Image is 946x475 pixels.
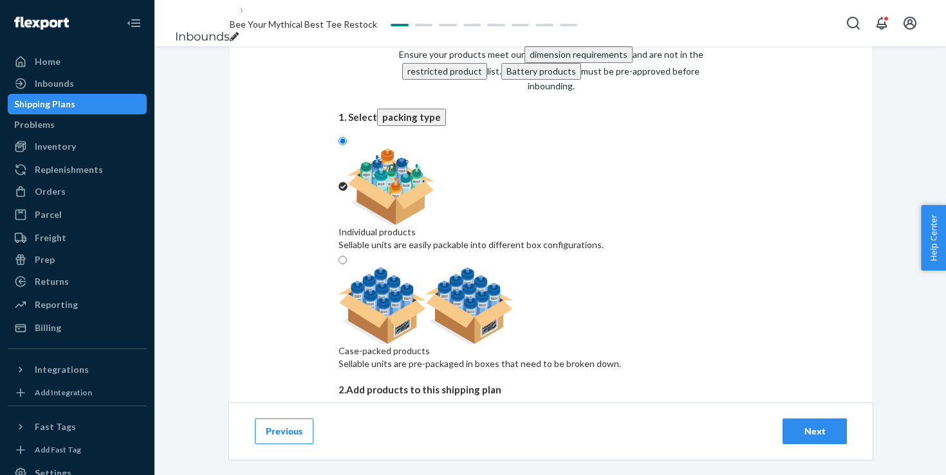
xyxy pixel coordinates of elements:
[14,98,75,111] div: Shipping Plans
[339,357,621,370] div: Sellable units are pre-packaged in boxes that need to be broken down.
[8,114,147,135] a: Problems
[35,185,66,198] div: Orders
[35,321,61,334] div: Billing
[339,137,347,145] input: Individual productsSellable units are easily packable into different box configurations.
[8,318,147,338] a: Billing
[175,30,230,44] a: Inbounds
[8,359,147,380] button: Integrations
[35,231,66,244] div: Freight
[121,10,147,36] button: Close Navigation
[35,444,81,455] div: Add Fast Tag
[8,442,147,458] a: Add Fast Tag
[339,256,347,264] input: Case-packed productsSellable units are pre-packaged in boxes that need to be broken down.
[8,136,147,157] a: Inventory
[230,19,377,30] span: Bee Your Mythical Best Tee Restock
[339,109,763,126] span: 1. Select
[35,253,55,266] div: Prep
[35,275,69,288] div: Returns
[35,77,74,90] div: Inbounds
[501,63,581,80] button: Battery products
[339,238,604,251] div: Sellable units are easily packable into different box configurations.
[35,163,103,176] div: Replenishments
[377,109,446,126] button: packing type
[35,140,76,153] div: Inventory
[8,51,147,72] a: Home
[339,345,621,357] div: Case-packed products
[35,55,60,68] div: Home
[8,204,147,225] a: Parcel
[339,226,604,238] div: Individual products
[255,418,313,444] button: Previous
[14,118,55,131] div: Problems
[339,267,514,345] img: case-pack.59cecea509d18c883b923b81aeac6d0b.png
[8,249,147,270] a: Prep
[8,181,147,202] a: Orders
[348,148,435,226] img: individual-pack.facf35554cb0f1810c75b2bd6df2d64e.png
[8,271,147,292] a: Returns
[8,73,147,94] a: Inbounds
[921,205,946,271] button: Help Center
[793,425,836,438] div: Next
[8,159,147,180] a: Replenishments
[869,10,895,36] button: Open notifications
[8,228,147,248] a: Freight
[8,417,147,437] button: Fast Tags
[35,420,76,433] div: Fast Tags
[840,10,866,36] button: Open Search Box
[35,387,92,398] div: Add Integration
[35,298,78,311] div: Reporting
[35,208,62,221] div: Parcel
[35,363,89,376] div: Integrations
[8,294,147,315] a: Reporting
[783,418,847,444] button: Next
[14,17,69,30] img: Flexport logo
[339,383,763,397] span: 2. Add products to this shipping plan
[8,385,147,400] a: Add Integration
[897,10,923,36] button: Open account menu
[402,63,487,80] button: restricted product
[381,46,721,93] p: Ensure your products meet our and are not in the list. must be pre-approved before inbounding.
[8,94,147,114] a: Shipping Plans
